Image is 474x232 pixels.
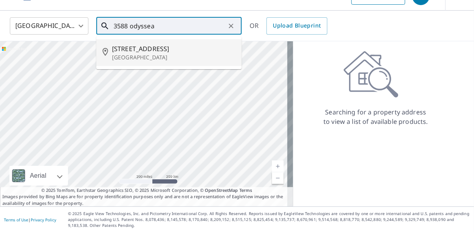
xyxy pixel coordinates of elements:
[4,217,28,223] a: Terms of Use
[273,21,321,31] span: Upload Blueprint
[9,166,68,186] div: Aerial
[41,187,252,194] span: © 2025 TomTom, Earthstar Geographics SIO, © 2025 Microsoft Corporation, ©
[239,187,252,193] a: Terms
[226,20,237,31] button: Clear
[205,187,238,193] a: OpenStreetMap
[114,15,226,37] input: Search by address or latitude-longitude
[68,211,470,228] p: © 2025 Eagle View Technologies, Inc. and Pictometry International Corp. All Rights Reserved. Repo...
[250,17,327,35] div: OR
[112,53,235,61] p: [GEOGRAPHIC_DATA]
[31,217,56,223] a: Privacy Policy
[4,217,56,222] p: |
[272,160,284,172] a: Current Level 5, Zoom In
[112,44,235,53] span: [STREET_ADDRESS]
[10,15,88,37] div: [GEOGRAPHIC_DATA]
[28,166,49,186] div: Aerial
[272,172,284,184] a: Current Level 5, Zoom Out
[323,107,428,126] p: Searching for a property address to view a list of available products.
[266,17,327,35] a: Upload Blueprint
